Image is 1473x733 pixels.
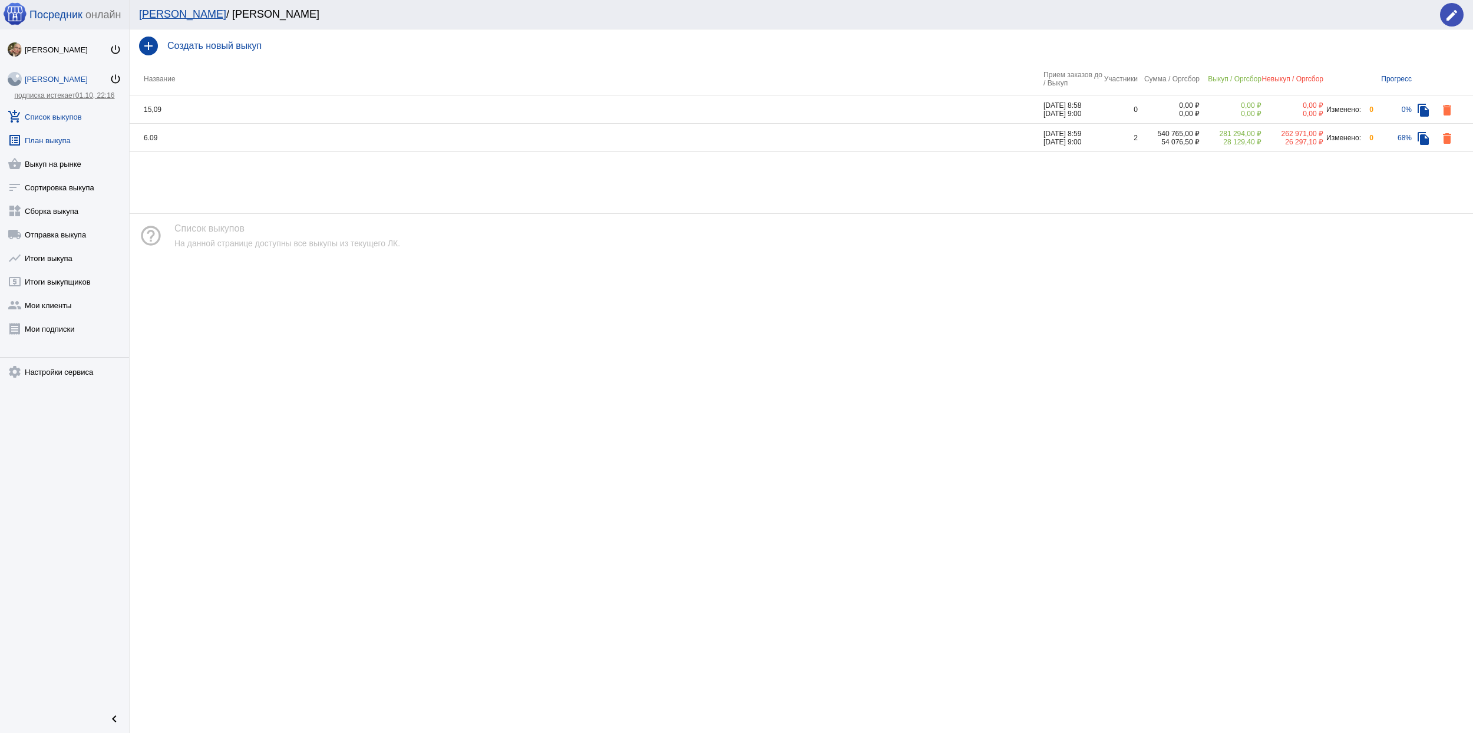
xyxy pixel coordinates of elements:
[110,44,121,55] mat-icon: power_settings_new
[1261,110,1323,118] div: 0,00 ₽
[1323,105,1362,114] div: Изменено:
[8,322,22,336] mat-icon: receipt
[1138,110,1200,118] div: 0,00 ₽
[139,8,1428,21] div: / [PERSON_NAME]
[1043,62,1102,95] th: Прием заказов до / Выкуп
[3,2,27,25] img: apple-icon-60x60.png
[8,227,22,242] mat-icon: local_shipping
[1373,124,1412,152] td: 68%
[8,251,22,265] mat-icon: show_chart
[139,37,158,55] mat-icon: add
[174,239,400,248] div: На данной странице доступны все выкупы из текущего ЛК.
[8,365,22,379] mat-icon: settings
[8,204,22,218] mat-icon: widgets
[110,73,121,85] mat-icon: power_settings_new
[1138,62,1200,95] th: Сумма / Оргсбор
[8,157,22,171] mat-icon: shopping_basket
[8,275,22,289] mat-icon: local_atm
[139,8,226,20] a: [PERSON_NAME]
[1362,105,1373,114] div: 0
[25,75,110,84] div: [PERSON_NAME]
[1138,130,1200,138] div: 540 765,00 ₽
[1200,101,1261,110] div: 0,00 ₽
[1200,130,1261,138] div: 281 294,00 ₽
[130,62,1043,95] th: Название
[1440,131,1454,146] mat-icon: delete
[174,223,400,239] div: Список выкупов
[75,91,115,100] span: 01.10, 22:16
[130,95,1043,124] td: 15,09
[1416,103,1431,117] mat-icon: file_copy
[8,72,22,86] img: lj-AKosjN2o.jpg
[1445,8,1459,22] mat-icon: edit
[1261,62,1323,95] th: Невыкуп / Оргсбор
[167,41,1464,51] h4: Создать новый выкуп
[1373,62,1412,95] th: Прогресс
[1440,103,1454,117] mat-icon: delete
[8,180,22,194] mat-icon: sort
[1102,95,1138,124] td: 0
[1416,131,1431,146] mat-icon: file_copy
[1261,130,1323,138] div: 262 971,00 ₽
[25,45,110,54] div: [PERSON_NAME]
[1138,101,1200,110] div: 0,00 ₽
[1261,101,1323,110] div: 0,00 ₽
[1200,62,1261,95] th: Выкуп / Оргсбор
[1362,134,1373,142] div: 0
[1261,138,1323,146] div: 26 297,10 ₽
[14,91,114,100] a: подписка истекает01.10, 22:16
[85,9,121,21] span: онлайн
[1373,95,1412,124] td: 0%
[1102,124,1138,152] td: 2
[8,110,22,124] mat-icon: add_shopping_cart
[139,224,163,247] mat-icon: help_outline
[29,9,82,21] span: Посредник
[1323,134,1362,142] div: Изменено:
[8,42,22,57] img: iY3dOCR0qaZWjjQBtdQvvftGlGONNEywPQfldp6OfBG2kwde4aaYHIdmpHLq66PXYx0wL8sTZaUDFFJaSOqm-AxE.jpg
[107,712,121,726] mat-icon: chevron_left
[1043,124,1102,152] td: [DATE] 8:59 [DATE] 9:00
[1200,110,1261,118] div: 0,00 ₽
[1102,62,1138,95] th: Участники
[8,298,22,312] mat-icon: group
[1138,138,1200,146] div: 54 076,50 ₽
[130,124,1043,152] td: 6.09
[1043,95,1102,124] td: [DATE] 8:58 [DATE] 9:00
[1200,138,1261,146] div: 28 129,40 ₽
[8,133,22,147] mat-icon: list_alt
